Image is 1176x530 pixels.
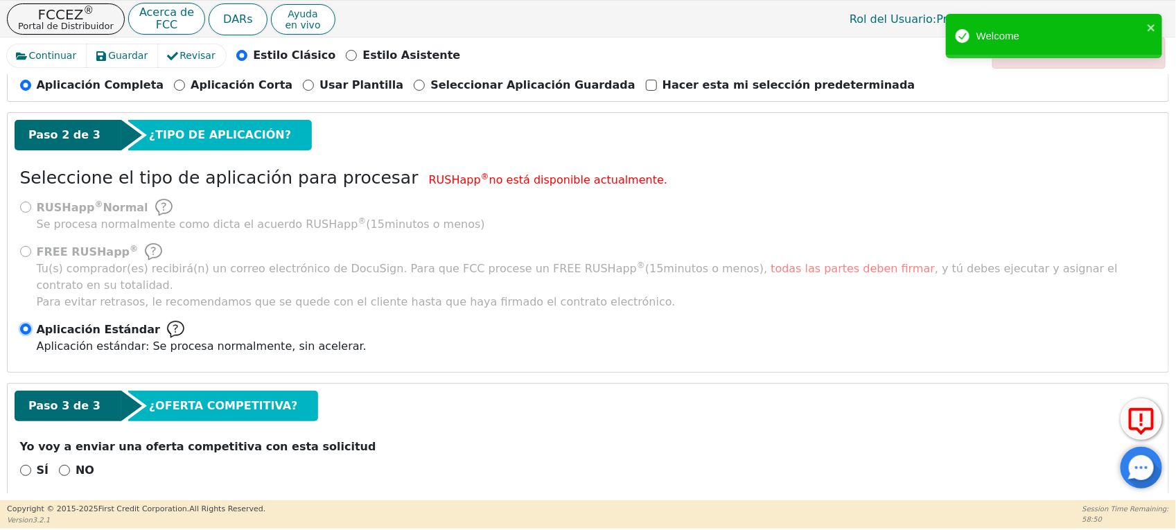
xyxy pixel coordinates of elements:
span: FREE RUSHapp [37,245,139,258]
button: FCCEZ®Portal de Distribuidor [7,3,125,35]
button: Reportar Error a FCC [1121,398,1162,440]
img: Help Bubble [145,243,162,260]
button: Guardar [87,44,159,67]
sup: ® [83,4,94,17]
p: Aplicación Completa [37,77,164,94]
p: Version 3.2.1 [7,515,265,525]
a: Rol del Usuario:Primario [836,6,997,33]
span: ¿OFERTA COMPETITIVA? [149,398,298,414]
p: Usar Plantilla [319,77,403,94]
span: RUSHapp Normal [37,201,148,214]
span: Rol del Usuario : [850,12,936,26]
span: Paso 2 de 3 [28,127,100,143]
p: Seleccionar Aplicación Guardada [430,77,635,94]
span: todas las partes deben firmar [771,262,935,275]
p: NO [76,462,94,479]
span: Aplicación estándar: Se procesa normalmente, sin acelerar. [37,339,367,353]
span: Guardar [108,48,148,63]
span: Para evitar retrasos, le recomendamos que se quede con el cliente hasta que haya firmado el contr... [37,260,1157,310]
p: Hacer esta mi selección predeterminada [662,77,915,94]
span: Paso 3 de 3 [28,398,100,414]
p: Aplicación Corta [191,77,292,94]
img: Help Bubble [155,199,173,216]
span: ¿TIPO DE APLICACIÓN? [149,127,291,143]
button: Ayudaen vivo [271,4,335,35]
button: 4237A:[PERSON_NAME] [1000,8,1169,30]
p: SÍ [37,462,49,479]
sup: ® [130,244,138,254]
h3: Seleccione el tipo de aplicación para procesar [20,168,419,188]
p: Yo voy a enviar una oferta competitiva con esta solicitud [20,439,1157,455]
span: Tu(s) comprador(es) recibirá(n) un correo electrónico de DocuSign. Para que FCC procese un FREE R... [37,262,1118,292]
span: Revisar [179,48,216,63]
p: 58:50 [1082,514,1169,524]
p: Copyright © 2015- 2025 First Credit Corporation. [7,504,265,515]
span: Aplicación Estándar [37,321,160,338]
p: Session Time Remaining: [1082,504,1169,514]
span: RUSHapp no está disponible actualmente. [429,173,668,186]
p: Portal de Distribuidor [18,21,114,30]
button: Continuar [7,44,87,67]
p: FCC [139,19,194,30]
sup: ® [637,260,645,270]
p: Estilo Clásico [253,47,335,64]
p: FCCEZ [18,8,114,21]
button: Acerca deFCC [128,3,205,35]
p: Estilo Asistente [362,47,460,64]
span: Ayuda [286,8,321,19]
p: Primario [836,6,997,33]
span: Se procesa normalmente como dicta el acuerdo RUSHapp ( 15 minutos o menos) [37,218,485,231]
sup: ® [358,216,367,226]
button: DARs [209,3,267,35]
button: Revisar [158,44,227,67]
sup: ® [481,172,489,182]
p: Acerca de [139,7,194,18]
span: Continuar [29,48,77,63]
div: Welcome [976,28,1143,44]
button: close [1147,19,1157,35]
img: Help Bubble [167,321,184,338]
sup: ® [94,200,103,209]
span: All Rights Reserved. [189,504,265,513]
span: en vivo [286,19,321,30]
